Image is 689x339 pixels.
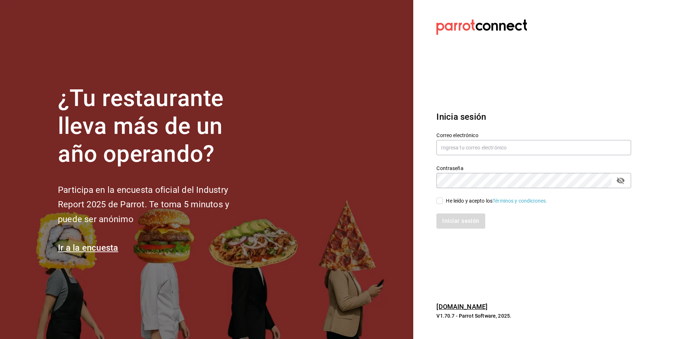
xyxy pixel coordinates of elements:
[436,303,487,310] a: [DOMAIN_NAME]
[58,85,253,168] h1: ¿Tu restaurante lleva más de un año operando?
[446,197,547,205] div: He leído y acepto los
[436,110,631,123] h3: Inicia sesión
[436,312,631,319] p: V1.70.7 - Parrot Software, 2025.
[614,174,627,187] button: passwordField
[436,133,631,138] label: Correo electrónico
[493,198,547,204] a: Términos y condiciones.
[436,166,631,171] label: Contraseña
[436,140,631,155] input: Ingresa tu correo electrónico
[58,183,253,227] h2: Participa en la encuesta oficial del Industry Report 2025 de Parrot. Te toma 5 minutos y puede se...
[58,243,118,253] a: Ir a la encuesta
